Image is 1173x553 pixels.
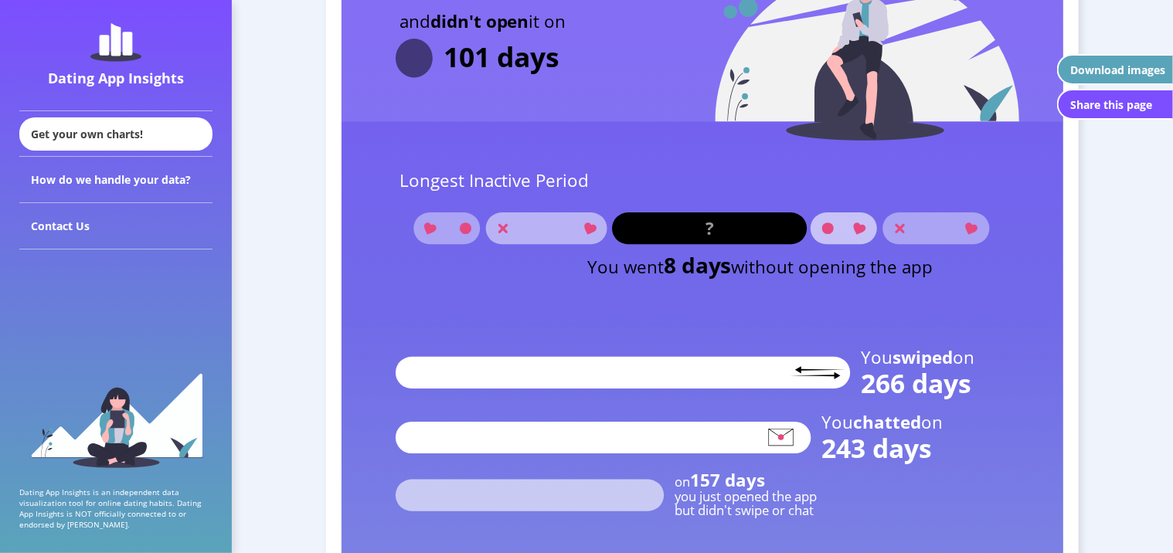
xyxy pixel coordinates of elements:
text: You [862,345,975,369]
tspan: 157 days [690,468,765,492]
img: sidebar_girl.91b9467e.svg [29,371,203,468]
tspan: without opening the app [732,255,933,279]
text: 101 days [444,38,559,75]
tspan: 8 days [664,250,732,280]
text: you just opened the app [675,487,817,505]
img: dating-app-insights-logo.5abe6921.svg [90,23,141,62]
text: Longest Inactive Period [399,168,590,192]
text: You went [587,250,933,280]
text: and [399,9,566,33]
text: but didn't swipe or chat [675,501,814,519]
button: Share this page [1057,89,1173,120]
p: Dating App Insights is an independent data visualization tool for online dating habits. Dating Ap... [19,487,212,530]
text: on [675,468,765,492]
tspan: on [922,410,943,434]
tspan: chatted [854,410,922,434]
tspan: on [954,345,975,369]
text: 243 days [822,430,933,466]
tspan: swiped [893,345,954,369]
div: Share this page [1070,97,1152,112]
text: ? [705,216,714,240]
text: 266 days [862,365,972,401]
div: Dating App Insights [23,69,209,87]
div: Contact Us [19,203,212,249]
tspan: it on [529,9,566,33]
text: You [822,410,943,434]
tspan: didn't open [430,9,529,33]
div: Get your own charts! [19,117,212,151]
div: Download images [1070,63,1165,77]
div: How do we handle your data? [19,157,212,203]
button: Download images [1057,54,1173,85]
